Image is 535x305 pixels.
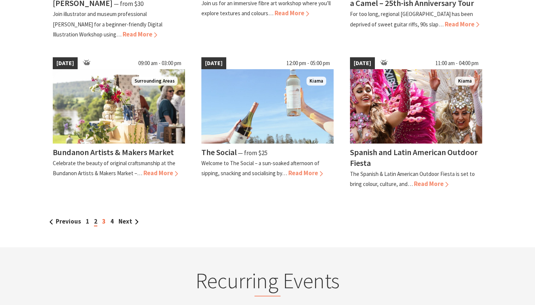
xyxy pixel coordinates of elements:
[283,57,334,69] span: 12:00 pm - 05:00 pm
[123,30,157,38] span: Read More
[350,170,475,187] p: The Spanish & Latin American Outdoor Fiesta is set to bring colour, culture, and…
[201,57,334,189] a: [DATE] 12:00 pm - 05:00 pm The Social Kiama The Social ⁠— from $25 Welcome to The Social – a sun-...
[201,57,226,69] span: [DATE]
[201,69,334,144] img: The Social
[102,217,106,225] a: 3
[132,77,178,86] span: Surrounding Areas
[445,20,479,28] span: Read More
[350,57,482,189] a: [DATE] 11:00 am - 04:00 pm Dancers in jewelled pink and silver costumes with feathers, holding th...
[414,180,448,188] span: Read More
[350,147,478,168] h4: Spanish and Latin American Outdoor Fiesta
[201,147,237,157] h4: The Social
[110,217,114,225] a: 4
[53,69,185,144] img: A seleciton of ceramic goods are placed on a table outdoor with river views behind
[122,268,413,297] h2: Recurring Events
[134,57,185,69] span: 09:00 am - 03:00 pm
[53,57,78,69] span: [DATE]
[201,160,320,177] p: Welcome to The Social – a sun-soaked afternoon of sipping, snacking and socialising by…
[49,217,81,225] a: Previous
[119,217,139,225] a: Next
[350,10,473,28] p: For too long, regional [GEOGRAPHIC_DATA] has been deprived of sweet guitar riffs, 90s slap…
[350,57,375,69] span: [DATE]
[288,169,323,177] span: Read More
[53,10,162,38] p: Join illustrator and museum professional [PERSON_NAME] for a beginner-friendly Digital Illustrati...
[143,169,178,177] span: Read More
[53,160,175,177] p: Celebrate the beauty of original craftsmanship at the Bundanon Artists & Makers Market –…
[86,217,89,225] a: 1
[350,69,482,144] img: Dancers in jewelled pink and silver costumes with feathers, holding their hands up while smiling
[455,77,475,86] span: Kiama
[238,149,267,157] span: ⁠— from $25
[307,77,326,86] span: Kiama
[53,147,174,157] h4: Bundanon Artists & Makers Market
[94,217,97,227] span: 2
[432,57,482,69] span: 11:00 am - 04:00 pm
[53,57,185,189] a: [DATE] 09:00 am - 03:00 pm A seleciton of ceramic goods are placed on a table outdoor with river ...
[275,9,309,17] span: Read More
